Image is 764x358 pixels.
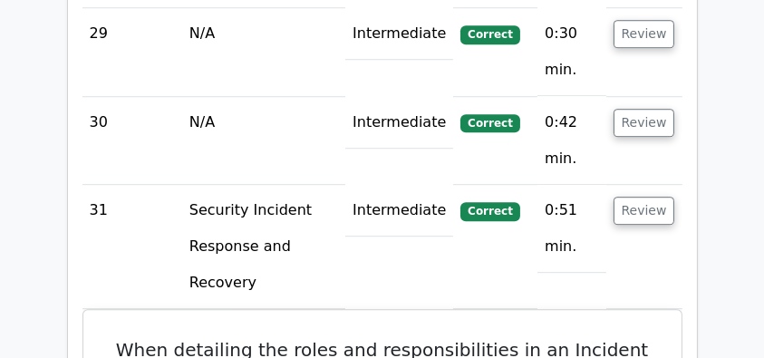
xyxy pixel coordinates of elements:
[537,8,605,96] td: 0:30 min.
[537,185,605,273] td: 0:51 min.
[182,97,345,185] td: N/A
[537,97,605,185] td: 0:42 min.
[460,114,519,132] span: Correct
[460,202,519,220] span: Correct
[82,97,182,185] td: 30
[614,197,675,225] button: Review
[460,25,519,44] span: Correct
[345,185,453,237] td: Intermediate
[614,109,675,137] button: Review
[182,8,345,96] td: N/A
[345,8,453,60] td: Intermediate
[182,185,345,309] td: Security Incident Response and Recovery
[345,97,453,149] td: Intermediate
[614,20,675,48] button: Review
[82,185,182,309] td: 31
[82,8,182,96] td: 29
